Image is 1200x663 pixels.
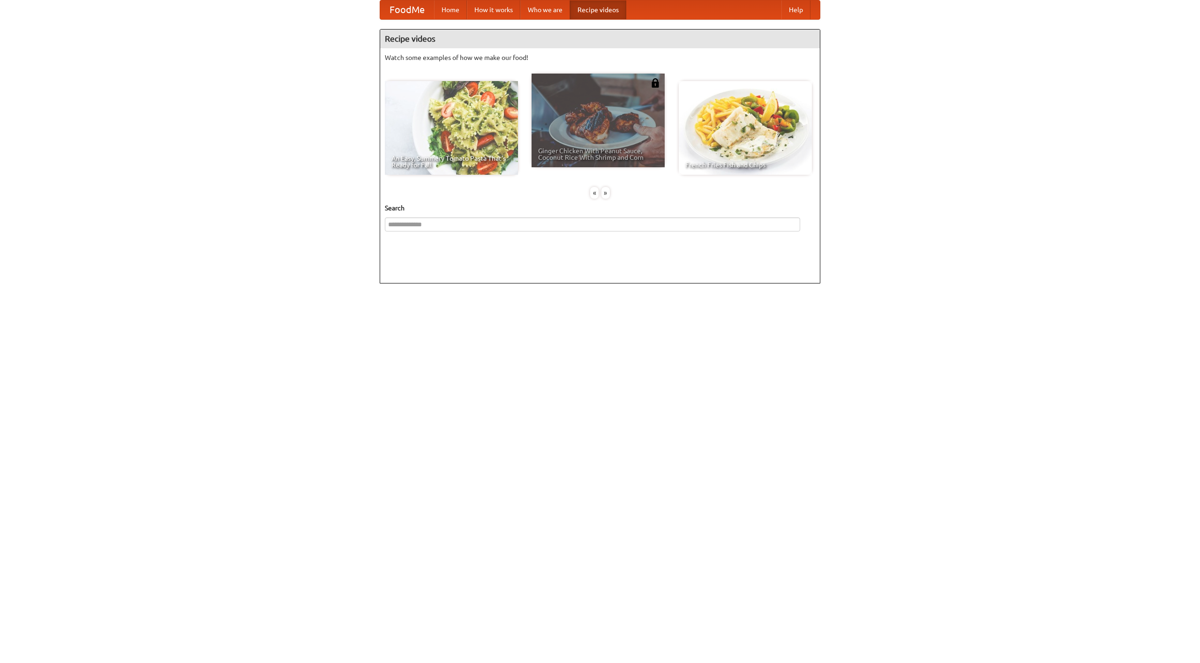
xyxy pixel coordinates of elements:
[601,187,610,199] div: »
[781,0,810,19] a: Help
[590,187,599,199] div: «
[380,30,820,48] h4: Recipe videos
[685,162,805,168] span: French Fries Fish and Chips
[380,0,434,19] a: FoodMe
[391,155,511,168] span: An Easy, Summery Tomato Pasta That's Ready for Fall
[385,203,815,213] h5: Search
[570,0,626,19] a: Recipe videos
[651,78,660,88] img: 483408.png
[467,0,520,19] a: How it works
[385,53,815,62] p: Watch some examples of how we make our food!
[385,81,518,175] a: An Easy, Summery Tomato Pasta That's Ready for Fall
[679,81,812,175] a: French Fries Fish and Chips
[520,0,570,19] a: Who we are
[434,0,467,19] a: Home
